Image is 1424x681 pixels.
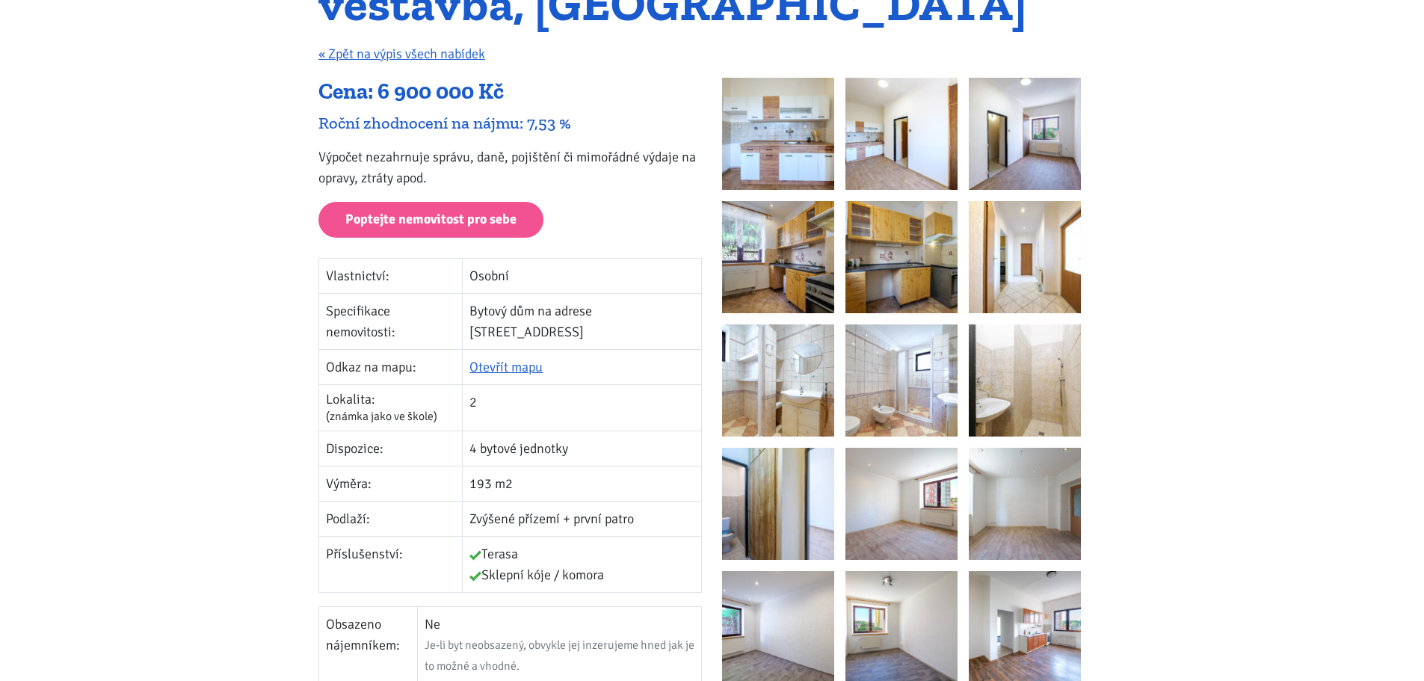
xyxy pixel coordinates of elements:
td: Zvýšené přízemí + první patro [463,502,702,537]
td: Specifikace nemovitosti: [319,294,463,350]
td: Dispozice: [319,431,463,466]
div: Cena: 6 900 000 Kč [318,78,702,106]
td: Bytový dům na adrese [STREET_ADDRESS] [463,294,702,350]
td: 193 m2 [463,466,702,502]
td: Výměra: [319,466,463,502]
div: Roční zhodnocení na nájmu: 7,53 % [318,113,702,133]
td: Terasa Sklepní kóje / komora [463,537,702,593]
td: Odkaz na mapu: [319,350,463,385]
a: Otevřít mapu [469,359,543,375]
p: Výpočet nezahrnuje správu, daně, pojištění či mimořádné výdaje na opravy, ztráty apod. [318,147,702,188]
td: Podlaží: [319,502,463,537]
a: « Zpět na výpis všech nabídek [318,46,485,62]
a: Poptejte nemovitost pro sebe [318,202,543,238]
td: Vlastnictví: [319,259,463,294]
div: Je-li byt neobsazený, obvykle jej inzerujeme hned jak je to možné a vhodné. [425,635,694,677]
td: 2 [463,385,702,431]
td: 4 bytové jednotky [463,431,702,466]
td: Osobní [463,259,702,294]
td: Příslušenství: [319,537,463,593]
span: (známka jako ve škole) [326,409,437,424]
td: Lokalita: [319,385,463,431]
